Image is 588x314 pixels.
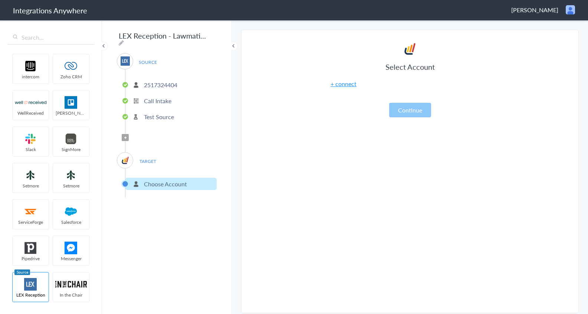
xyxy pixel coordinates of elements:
[331,79,357,88] a: + connect
[511,6,558,14] span: [PERSON_NAME]
[55,242,87,254] img: FBM.png
[134,57,162,67] span: SOURCE
[13,73,49,80] span: intercom
[121,56,130,66] img: lex-app-logo.svg
[55,278,87,291] img: inch-logo.svg
[13,183,49,189] span: Setmore
[55,60,87,72] img: zoho-logo.svg
[53,255,89,262] span: Messenger
[13,292,49,298] span: LEX Reception
[15,60,46,72] img: intercom-logo.svg
[55,205,87,218] img: salesforce-logo.svg
[53,219,89,225] span: Salesforce
[13,5,87,16] h1: Integrations Anywhere
[53,110,89,116] span: [PERSON_NAME]
[15,96,46,109] img: wr-logo.svg
[15,133,46,145] img: slack-logo.svg
[121,156,130,165] img: Lawmatics.jpg
[15,242,46,254] img: pipedrive.png
[15,205,46,218] img: serviceforge-icon.png
[566,5,575,14] img: user.png
[134,156,162,166] span: TARGET
[13,255,49,262] span: Pipedrive
[144,81,177,89] p: 2517324404
[55,169,87,181] img: setmoreNew.jpg
[144,180,187,188] p: Choose Account
[403,41,417,56] img: Lawmatics.jpg
[53,183,89,189] span: Setmore
[53,292,89,298] span: In the Chair
[13,146,49,153] span: Slack
[144,97,171,105] p: Call Intake
[53,146,89,153] span: SignMore
[13,219,49,225] span: ServiceForge
[144,112,174,121] p: Test Source
[55,133,87,145] img: signmore-logo.png
[15,169,46,181] img: setmoreNew.jpg
[53,73,89,80] span: Zoho CRM
[7,30,95,45] input: Search...
[389,103,431,117] button: Continue
[55,96,87,109] img: trello.png
[317,62,503,72] h3: Select Account
[13,110,49,116] span: WellReceived
[15,278,46,291] img: lex-app-logo.svg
